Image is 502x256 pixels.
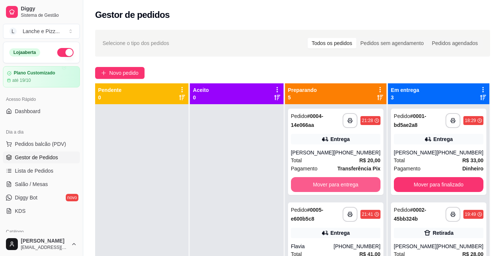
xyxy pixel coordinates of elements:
[3,178,80,190] a: Salão / Mesas
[3,24,80,39] button: Select a team
[291,207,307,213] span: Pedido
[291,113,307,119] span: Pedido
[394,113,426,128] strong: # 0001-bd5ae2a8
[3,105,80,117] a: Dashboard
[3,126,80,138] div: Dia a dia
[109,69,139,77] span: Novo pedido
[193,94,209,101] p: 0
[15,194,38,201] span: Diggy Bot
[9,48,40,57] div: Loja aberta
[9,28,17,35] span: L
[437,149,483,156] div: [PHONE_NUMBER]
[291,177,380,192] button: Mover para entrega
[394,149,437,156] div: [PERSON_NAME]
[15,154,58,161] span: Gestor de Pedidos
[291,156,302,164] span: Total
[291,164,318,173] span: Pagamento
[103,39,169,47] span: Selecione o tipo dos pedidos
[334,243,380,250] div: [PHONE_NUMBER]
[330,135,350,143] div: Entrega
[288,86,317,94] p: Preparando
[428,38,482,48] div: Pedidos agendados
[12,77,31,83] article: até 19/10
[288,94,317,101] p: 5
[465,118,476,124] div: 18:29
[291,149,334,156] div: [PERSON_NAME]
[15,167,54,175] span: Lista de Pedidos
[3,151,80,163] a: Gestor de Pedidos
[394,243,437,250] div: [PERSON_NAME]
[21,12,77,18] span: Sistema de Gestão
[465,211,476,217] div: 19:49
[3,205,80,217] a: KDS
[15,140,66,148] span: Pedidos balcão (PDV)
[15,207,26,215] span: KDS
[23,28,60,35] div: Lanche e Pizz ...
[3,93,80,105] div: Acesso Rápido
[21,6,77,12] span: Diggy
[394,207,410,213] span: Pedido
[3,226,80,238] div: Catálogo
[98,86,122,94] p: Pendente
[98,94,122,101] p: 0
[3,66,80,87] a: Plano Customizadoaté 19/10
[391,86,419,94] p: Em entrega
[394,113,410,119] span: Pedido
[362,118,373,124] div: 21:28
[462,157,483,163] strong: R$ 33,00
[334,149,380,156] div: [PHONE_NUMBER]
[308,38,356,48] div: Todos os pedidos
[394,207,426,222] strong: # 0002-45bb324b
[462,166,483,172] strong: Dinheiro
[57,48,74,57] button: Alterar Status
[3,138,80,150] button: Pedidos balcão (PDV)
[291,207,323,222] strong: # 0005-e600b5c8
[14,70,55,76] article: Plano Customizado
[3,192,80,204] a: Diggy Botnovo
[330,229,350,237] div: Entrega
[3,235,80,253] button: [PERSON_NAME][EMAIL_ADDRESS][DOMAIN_NAME]
[433,229,453,237] div: Retirada
[337,166,380,172] strong: Transferência Pix
[21,238,68,244] span: [PERSON_NAME]
[394,164,421,173] span: Pagamento
[3,165,80,177] a: Lista de Pedidos
[394,156,405,164] span: Total
[95,9,170,21] h2: Gestor de pedidos
[101,70,106,76] span: plus
[95,67,145,79] button: Novo pedido
[15,108,41,115] span: Dashboard
[437,243,483,250] div: [PHONE_NUMBER]
[3,3,80,21] a: DiggySistema de Gestão
[21,244,68,250] span: [EMAIL_ADDRESS][DOMAIN_NAME]
[391,94,419,101] p: 3
[356,38,428,48] div: Pedidos sem agendamento
[359,157,380,163] strong: R$ 20,00
[291,113,323,128] strong: # 0004-14e066aa
[193,86,209,94] p: Aceito
[291,243,334,250] div: Flavia
[362,211,373,217] div: 21:41
[15,180,48,188] span: Salão / Mesas
[394,177,483,192] button: Mover para finalizado
[433,135,453,143] div: Entrega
